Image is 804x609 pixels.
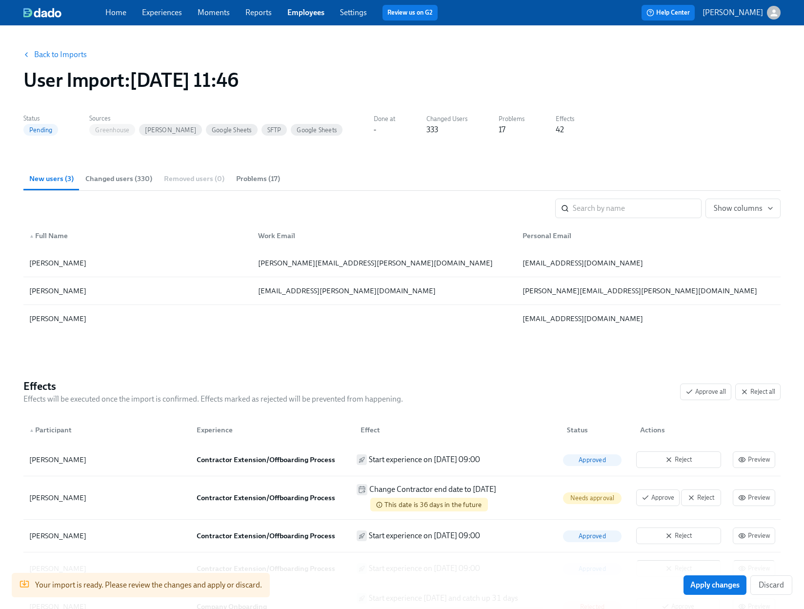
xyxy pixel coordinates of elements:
strong: Contractor Extension/Offboarding Process [197,455,335,464]
button: Reject [636,451,721,468]
div: Your import is ready. Please review the changes and apply or discard. [35,576,262,594]
span: Reject [642,455,716,465]
div: [EMAIL_ADDRESS][DOMAIN_NAME] [519,313,779,325]
span: Approved [573,456,612,464]
button: Reject [636,528,721,544]
span: Problems (17) [236,173,280,184]
span: Enroll to experience [357,530,367,541]
p: Effects will be executed once the import is confirmed. Effects marked as rejected will be prevent... [23,394,403,405]
p: Change Contractor end date to [DATE] [369,484,496,495]
div: Status [563,424,632,436]
div: [EMAIL_ADDRESS][PERSON_NAME][DOMAIN_NAME] [254,285,514,297]
span: Apply changes [690,580,740,590]
span: Pending [23,126,58,134]
strong: Contractor Extension/Offboarding Process [197,493,335,502]
div: Effect [357,424,559,436]
label: Problems [499,114,524,124]
label: Status [23,113,58,124]
button: Show columns [705,199,781,218]
span: Needs approval [564,494,621,502]
div: [PERSON_NAME] [29,530,185,542]
h4: Effects [23,379,403,394]
div: Actions [636,424,725,436]
div: 333 [426,124,438,135]
span: This date is 36 days in the future [382,500,482,509]
button: Preview [733,560,775,577]
span: Reject all [741,387,775,397]
a: Employees [287,8,324,17]
span: Greenhouse [89,126,135,134]
span: SFTP [261,126,287,134]
label: Sources [89,113,342,124]
div: [PERSON_NAME]Contractor Extension/Offboarding ProcessChange Contractor end date to [DATE]This dat... [23,476,781,520]
button: Help Center [642,5,695,20]
label: Done at [374,114,395,124]
a: Review us on G2 [387,8,433,18]
div: [PERSON_NAME] [25,285,250,297]
div: Personal Email [515,226,779,245]
div: [PERSON_NAME] [25,257,250,269]
span: Approved [573,532,612,540]
strong: Contractor Extension/Offboarding Process [197,531,335,540]
span: Changed users (330) [85,173,152,184]
div: Personal Email [519,230,779,242]
button: Preview [733,489,775,506]
span: Reject [642,531,716,541]
span: Discard [759,580,784,590]
span: ▲ [29,428,34,433]
span: Approve all [685,387,726,397]
button: Preview [733,528,775,544]
label: Effects [556,114,574,124]
div: ▲Participant [25,420,189,440]
span: Google Sheets [291,126,342,134]
p: [PERSON_NAME] [703,7,763,18]
span: [PERSON_NAME] [139,126,202,134]
span: Reject [686,493,716,503]
a: dado [23,8,105,18]
button: Approve [636,489,680,506]
div: - [374,124,376,135]
p: Start experience on [DATE] 09:00 [369,454,480,465]
div: Participant [25,424,189,436]
div: [PERSON_NAME] [25,313,250,325]
a: Experiences [142,8,182,17]
span: Preview [738,455,770,465]
div: Effect [353,420,559,440]
div: Experience [193,424,352,436]
span: New users (3) [29,173,74,184]
div: [PERSON_NAME] [29,492,185,504]
div: [PERSON_NAME]Contractor Extension/Offboarding ProcessStart experience on [DATE] 09:00ApprovedReje... [23,520,781,552]
div: [PERSON_NAME]Contractor Extension/Offboarding ProcessStart experience on [DATE] 09:00ApprovedReje... [23,552,781,585]
span: Preview [738,493,770,503]
span: Show columns [714,203,772,213]
button: Discard [750,575,792,595]
span: Change anchor date [357,484,367,495]
button: [PERSON_NAME] [703,6,781,20]
h1: User Import : [DATE] 11:46 [23,68,238,92]
span: Google Sheets [206,126,258,134]
a: Settings [340,8,367,17]
span: Enroll to experience [357,454,367,465]
button: Preview [733,451,775,468]
a: Reports [245,8,272,17]
input: Search by name [573,199,702,218]
div: [PERSON_NAME]Contractor Extension/Offboarding ProcessStart experience on [DATE] 09:00ApprovedReje... [23,444,781,476]
div: Work Email [250,226,514,245]
a: Back to Imports [34,50,87,60]
span: Approve [642,493,674,503]
div: Status [559,420,632,440]
div: [PERSON_NAME][EMAIL_ADDRESS][PERSON_NAME][DOMAIN_NAME] [519,285,779,297]
button: Apply changes [683,575,746,595]
a: Home [105,8,126,17]
span: Preview [738,531,770,541]
div: ▲Full Name [25,226,250,245]
div: 17 [499,124,505,135]
button: Approve all [680,384,731,400]
span: ▲ [29,234,34,239]
button: Reject [681,489,721,506]
div: Work Email [254,230,514,242]
button: Review us on G2 [382,5,438,20]
label: Changed Users [426,114,467,124]
a: Moments [198,8,230,17]
p: Start experience on [DATE] 09:00 [369,530,480,541]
